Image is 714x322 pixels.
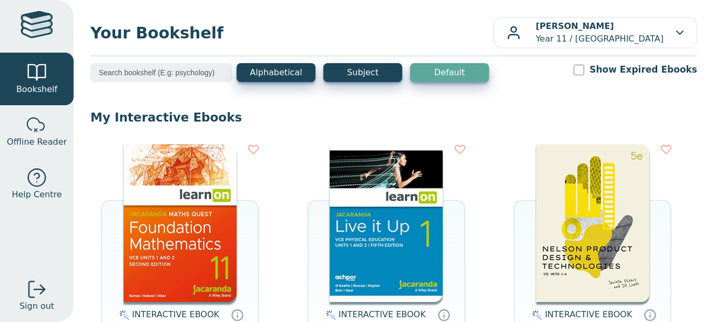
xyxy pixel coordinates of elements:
[132,309,219,319] span: INTERACTIVE EBOOK
[536,144,649,302] img: 61378b36-6822-4aab-a9c6-73cab5c0ca6f.jpg
[644,308,656,321] a: Interactive eBooks are accessed online via the publisher’s portal. They contain interactive resou...
[545,309,632,319] span: INTERACTIVE EBOOK
[437,308,450,321] a: Interactive eBooks are accessed online via the publisher’s portal. They contain interactive resou...
[529,309,542,321] img: interactive.svg
[90,63,232,82] input: Search bookshelf (E.g: psychology)
[536,21,614,31] b: [PERSON_NAME]
[12,188,62,201] span: Help Centre
[231,308,243,321] a: Interactive eBooks are accessed online via the publisher’s portal. They contain interactive resou...
[589,63,697,76] label: Show Expired Ebooks
[16,83,57,96] span: Bookshelf
[116,309,129,321] img: interactive.svg
[323,63,402,82] button: Subject
[19,300,54,313] span: Sign out
[90,109,697,125] p: My Interactive Ebooks
[330,144,443,302] img: c2775458-d968-46f2-8493-5ed25ad3b62d.jpg
[323,309,336,321] img: interactive.svg
[536,20,664,45] p: Year 11 / [GEOGRAPHIC_DATA]
[124,144,237,302] img: 66999a53-576d-46dd-9add-3021e5f0352e.jpg
[493,17,697,48] button: [PERSON_NAME]Year 11 / [GEOGRAPHIC_DATA]
[410,63,489,82] button: Default
[7,136,67,148] span: Offline Reader
[90,21,493,45] span: Your Bookshelf
[237,63,315,82] button: Alphabetical
[339,309,426,319] span: INTERACTIVE EBOOK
